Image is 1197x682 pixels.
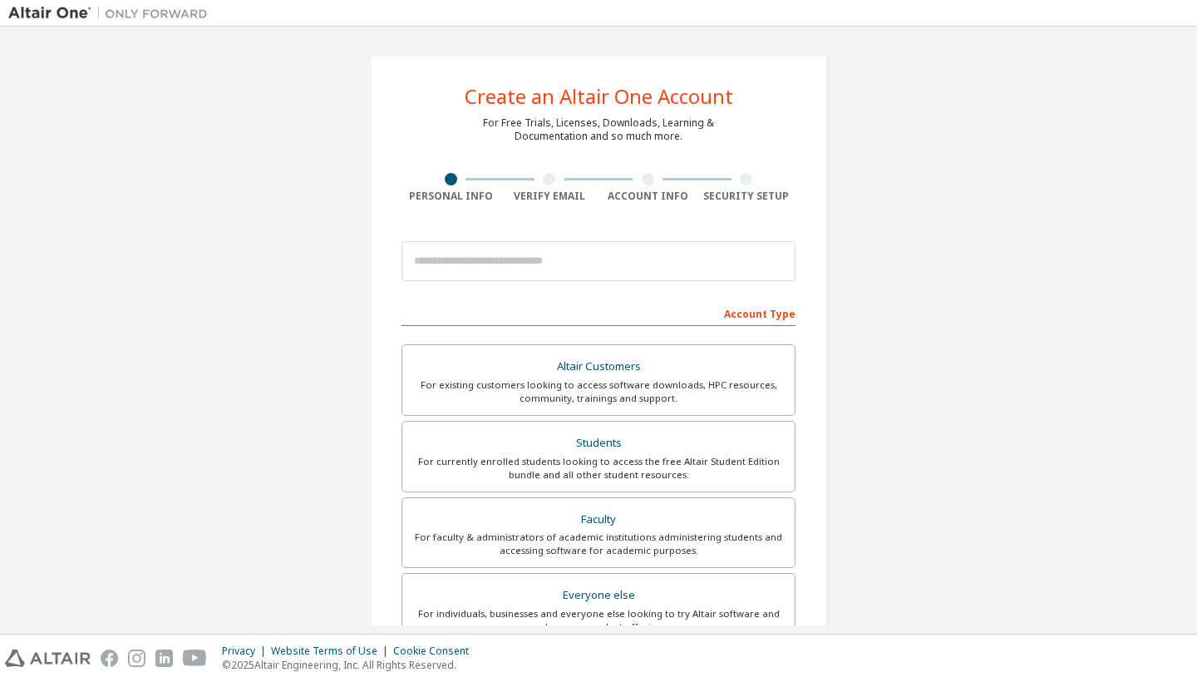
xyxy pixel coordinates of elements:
[465,86,733,106] div: Create an Altair One Account
[412,355,785,378] div: Altair Customers
[5,650,91,667] img: altair_logo.svg
[412,584,785,607] div: Everyone else
[412,531,785,557] div: For faculty & administrators of academic institutions administering students and accessing softwa...
[101,650,118,667] img: facebook.svg
[222,658,479,672] p: © 2025 Altair Engineering, Inc. All Rights Reserved.
[128,650,145,667] img: instagram.svg
[412,455,785,482] div: For currently enrolled students looking to access the free Altair Student Edition bundle and all ...
[598,190,697,203] div: Account Info
[483,116,714,143] div: For Free Trials, Licenses, Downloads, Learning & Documentation and so much more.
[401,190,500,203] div: Personal Info
[412,607,785,634] div: For individuals, businesses and everyone else looking to try Altair software and explore our prod...
[183,650,207,667] img: youtube.svg
[500,190,599,203] div: Verify Email
[412,432,785,455] div: Students
[222,645,271,658] div: Privacy
[401,299,796,326] div: Account Type
[271,645,393,658] div: Website Terms of Use
[8,5,216,22] img: Altair One
[155,650,173,667] img: linkedin.svg
[412,378,785,405] div: For existing customers looking to access software downloads, HPC resources, community, trainings ...
[412,508,785,531] div: Faculty
[697,190,796,203] div: Security Setup
[393,645,479,658] div: Cookie Consent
